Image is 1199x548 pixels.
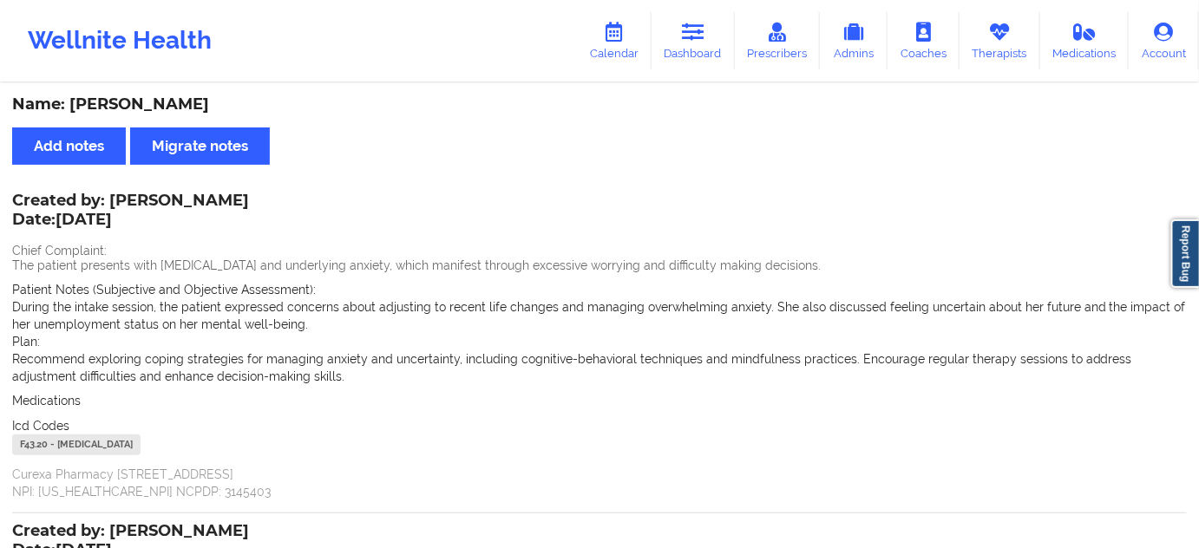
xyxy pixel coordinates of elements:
[577,12,652,69] a: Calendar
[735,12,821,69] a: Prescribers
[12,257,1187,274] p: The patient presents with [MEDICAL_DATA] and underlying anxiety, which manifest through excessive...
[12,466,1187,500] p: Curexa Pharmacy [STREET_ADDRESS] NPI: [US_HEALTHCARE_NPI] NCPDP: 3145403
[12,394,81,408] span: Medications
[130,127,270,165] button: Migrate notes
[12,209,249,232] p: Date: [DATE]
[820,12,888,69] a: Admins
[12,350,1187,385] p: Recommend exploring coping strategies for managing anxiety and uncertainty, including cognitive-b...
[1171,219,1199,288] a: Report Bug
[12,283,316,297] span: Patient Notes (Subjective and Objective Assessment):
[652,12,735,69] a: Dashboard
[12,127,126,165] button: Add notes
[12,95,1187,114] div: Name: [PERSON_NAME]
[960,12,1040,69] a: Therapists
[1040,12,1130,69] a: Medications
[12,434,141,455] div: F43.20 - [MEDICAL_DATA]
[888,12,960,69] a: Coaches
[12,192,249,232] div: Created by: [PERSON_NAME]
[1129,12,1199,69] a: Account
[12,244,107,258] span: Chief Complaint:
[12,335,40,349] span: Plan:
[12,419,69,433] span: Icd Codes
[12,298,1187,333] p: During the intake session, the patient expressed concerns about adjusting to recent life changes ...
